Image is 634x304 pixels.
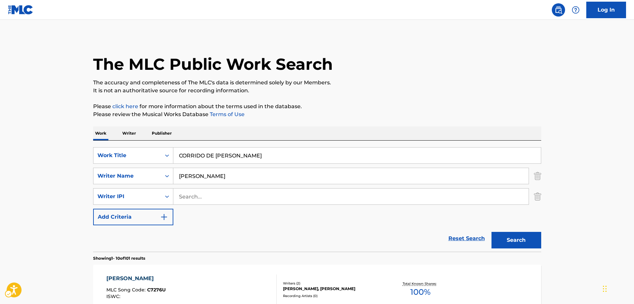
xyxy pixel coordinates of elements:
p: It is not an authoritative source for recording information. [93,87,541,95]
a: click here [112,103,138,109]
iframe: Hubspot Iframe [601,272,634,304]
div: Work Title [97,152,157,159]
p: Please for more information about the terms used in the database. [93,103,541,110]
button: Add Criteria [93,209,173,225]
p: Please review the Musical Works Database [93,110,541,118]
img: search [554,6,562,14]
div: [PERSON_NAME] [106,275,166,282]
div: Chat Widget [601,272,634,304]
input: Search... [173,148,541,163]
div: Writer Name [97,172,157,180]
p: The accuracy and completeness of The MLC's data is determined solely by our Members. [93,79,541,87]
img: help [572,6,580,14]
p: Work [93,126,108,140]
input: Search... [173,168,529,184]
input: Search... [173,189,529,204]
div: Recording Artists ( 0 ) [283,293,383,298]
p: Total Known Shares: [403,281,438,286]
a: Log In [586,2,626,18]
span: 100 % [410,286,431,298]
span: ISWC : [106,293,122,299]
h1: The MLC Public Work Search [93,54,333,74]
img: Delete Criterion [534,188,541,205]
div: Writer IPI [97,193,157,200]
a: Reset Search [445,231,488,246]
span: C7276U [147,287,166,293]
img: Delete Criterion [534,168,541,184]
p: Writer [120,126,138,140]
img: MLC Logo [8,5,33,15]
p: Publisher [150,126,174,140]
div: Drag [603,279,607,299]
form: Search Form [93,147,541,252]
p: Showing 1 - 10 of 101 results [93,255,145,261]
iframe: Iframe | Resource Center [615,200,634,254]
button: Search [491,232,541,248]
a: Terms of Use [208,111,245,117]
div: [PERSON_NAME], [PERSON_NAME] [283,286,383,292]
span: MLC Song Code : [106,287,147,293]
img: 9d2ae6d4665cec9f34b9.svg [160,213,168,221]
div: Writers ( 2 ) [283,281,383,286]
